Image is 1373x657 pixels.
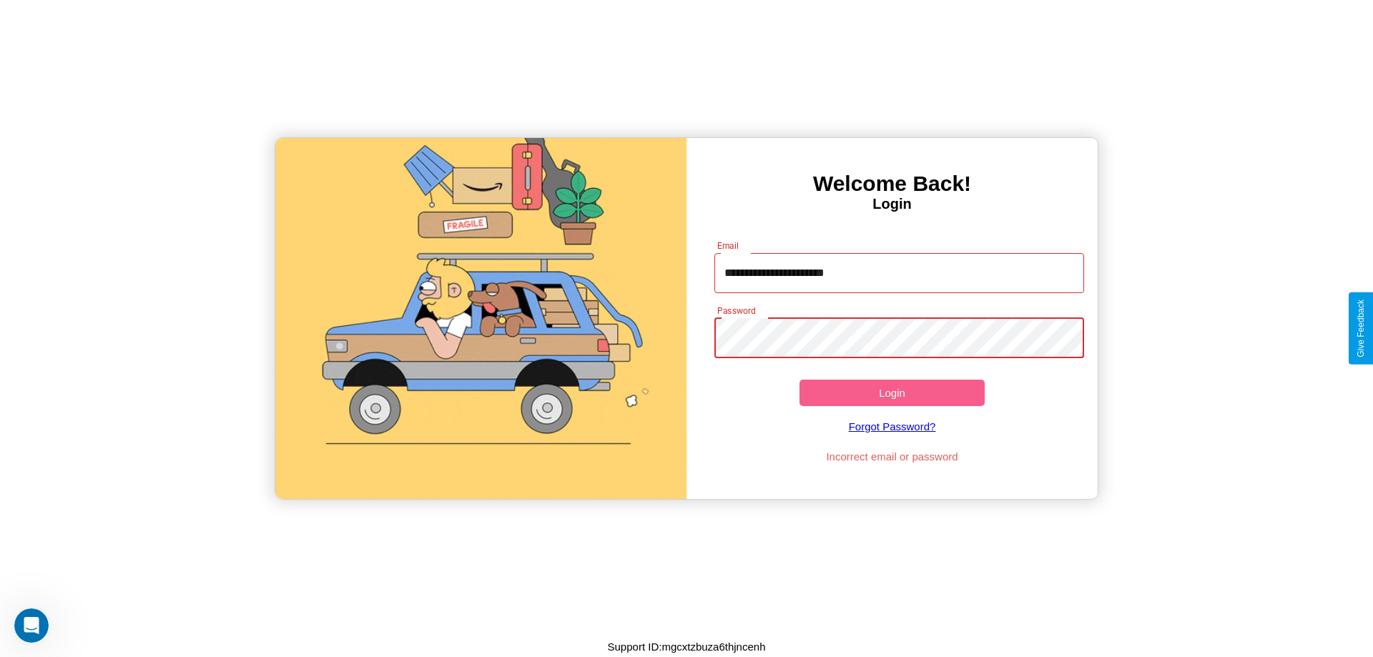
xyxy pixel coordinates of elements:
img: gif [275,138,686,499]
a: Forgot Password? [707,406,1078,447]
h4: Login [686,196,1098,212]
label: Email [717,239,739,252]
div: Give Feedback [1356,300,1366,357]
button: Login [799,380,985,406]
h3: Welcome Back! [686,172,1098,196]
p: Support ID: mgcxtzbuza6thjncenh [608,637,766,656]
label: Password [717,305,755,317]
iframe: Intercom live chat [14,608,49,643]
p: Incorrect email or password [707,447,1078,466]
